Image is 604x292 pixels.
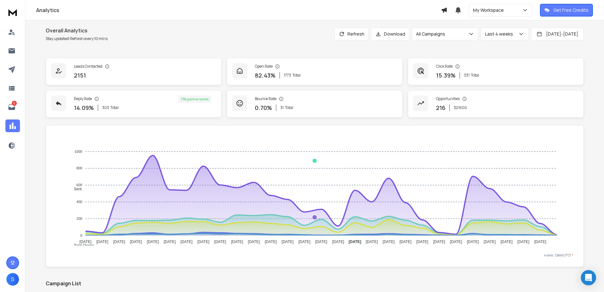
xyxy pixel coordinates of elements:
tspan: 600 [76,183,82,187]
a: Opportunities216$21600 [408,90,584,118]
a: Open Rate82.43%1773Total [227,58,403,85]
tspan: [DATE] [164,240,176,244]
span: Total [285,105,293,110]
p: Refresh [347,31,364,37]
tspan: 400 [76,200,82,204]
button: [DATE]-[DATE] [531,28,584,40]
p: 15.39 % [436,71,456,80]
p: All Campaigns [416,31,448,37]
a: Leads Contacted2151 [46,58,222,85]
p: Open Rate [255,64,273,69]
button: S [6,273,19,286]
p: x-axis : Date(UTC) [56,253,573,258]
h1: Overall Analytics [46,27,108,34]
span: Sent [69,187,82,191]
tspan: 200 [76,217,82,221]
tspan: [DATE] [96,240,108,244]
p: Bounce Rate [255,96,276,101]
span: Total [110,105,119,110]
tspan: [DATE] [113,240,125,244]
p: Last 4 weeks [485,31,516,37]
tspan: [DATE] [332,240,344,244]
span: 331 [464,73,470,78]
tspan: [DATE] [315,240,327,244]
tspan: [DATE] [433,240,445,244]
p: 82.43 % [255,71,276,80]
div: Open Intercom Messenger [581,270,596,285]
a: Click Rate15.39%331Total [408,58,584,85]
p: Stay updated! Refresh every 10 mins. [46,36,108,41]
tspan: [DATE] [517,240,529,244]
p: $ 21600 [454,105,467,110]
button: Get Free Credits [540,4,593,17]
span: 31 [280,105,284,110]
tspan: [DATE] [231,240,243,244]
tspan: [DATE] [298,240,310,244]
p: 6 [12,101,17,106]
p: 216 [436,103,445,112]
p: Leads Contacted [74,64,102,69]
p: My Workspace [473,7,506,13]
p: Get Free Credits [553,7,588,13]
p: Download [384,31,405,37]
tspan: [DATE] [534,240,546,244]
p: 2151 [74,71,86,80]
span: 1773 [284,73,291,78]
tspan: [DATE] [79,240,91,244]
tspan: [DATE] [399,240,412,244]
tspan: [DATE] [214,240,226,244]
tspan: 0 [80,234,82,237]
tspan: 1000 [75,150,82,153]
span: Total Opens [69,243,94,248]
tspan: [DATE] [416,240,428,244]
h1: Analytics [36,6,441,14]
div: 71 % positive replies [178,96,211,103]
a: 6 [5,101,18,113]
p: Reply Rate [74,96,92,101]
span: 303 [102,105,109,110]
h2: Campaign List [46,280,584,287]
tspan: [DATE] [147,240,159,244]
span: Total [292,73,301,78]
a: Bounce Rate0.70%31Total [227,90,403,118]
tspan: [DATE] [197,240,209,244]
tspan: [DATE] [248,240,260,244]
tspan: [DATE] [349,240,361,244]
button: Download [371,28,409,40]
p: Opportunities [436,96,460,101]
tspan: [DATE] [130,240,142,244]
span: Total [471,73,479,78]
p: 14.09 % [74,103,94,112]
a: Reply Rate14.09%303Total71% positive replies [46,90,222,118]
tspan: [DATE] [450,240,462,244]
tspan: [DATE] [265,240,277,244]
tspan: [DATE] [484,240,496,244]
p: 0.70 % [255,103,272,112]
tspan: [DATE] [501,240,513,244]
tspan: 800 [76,166,82,170]
button: Refresh [334,28,368,40]
p: Click Rate [436,64,453,69]
tspan: [DATE] [467,240,479,244]
tspan: [DATE] [282,240,294,244]
tspan: [DATE] [383,240,395,244]
img: logo [6,6,19,18]
tspan: [DATE] [366,240,378,244]
tspan: [DATE] [180,240,192,244]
